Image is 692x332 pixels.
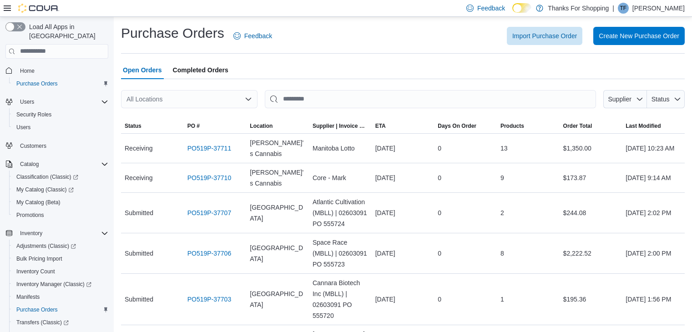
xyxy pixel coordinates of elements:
[16,228,46,239] button: Inventory
[500,172,504,183] span: 9
[9,316,112,329] a: Transfers (Classic)
[309,119,372,133] button: Supplier | Invoice Number
[500,143,508,154] span: 13
[13,184,77,195] a: My Catalog (Classic)
[593,27,685,45] button: Create New Purchase Order
[309,193,372,233] div: Atlantic Cultivation (MBLL) | 02603091 PO 555724
[13,253,108,264] span: Bulk Pricing Import
[372,290,434,308] div: [DATE]
[560,204,622,222] div: $244.08
[500,122,524,130] span: Products
[618,3,629,14] div: Taylor Fink
[187,172,232,183] a: PO519P-37710
[622,119,685,133] button: Last Modified
[13,241,108,252] span: Adjustments (Classic)
[245,96,252,103] button: Open list of options
[372,204,434,222] div: [DATE]
[309,274,372,325] div: Cannara Biotech Inc (MBLL) | 02603091 PO 555720
[16,159,42,170] button: Catalog
[438,248,441,259] span: 0
[9,209,112,221] button: Promotions
[13,122,108,133] span: Users
[560,119,622,133] button: Order Total
[16,293,40,301] span: Manifests
[187,207,232,218] a: PO519P-37707
[608,96,631,103] span: Supplier
[13,109,108,120] span: Security Roles
[16,242,76,250] span: Adjustments (Classic)
[622,139,685,157] div: [DATE] 10:23 AM
[434,119,497,133] button: Days On Order
[560,290,622,308] div: $195.36
[497,119,560,133] button: Products
[13,171,82,182] a: Classification (Classic)
[265,90,596,108] input: This is a search bar. After typing your query, hit enter to filter the results lower in the page.
[16,124,30,131] span: Users
[512,31,577,40] span: Import Purchase Order
[13,304,108,315] span: Purchase Orders
[13,266,108,277] span: Inventory Count
[121,119,184,133] button: Status
[184,119,247,133] button: PO #
[13,78,108,89] span: Purchase Orders
[2,96,112,108] button: Users
[438,143,441,154] span: 0
[2,158,112,171] button: Catalog
[250,202,305,224] span: [GEOGRAPHIC_DATA]
[246,119,309,133] button: Location
[16,65,108,76] span: Home
[560,139,622,157] div: $1,350.00
[612,3,614,14] p: |
[16,228,108,239] span: Inventory
[372,139,434,157] div: [DATE]
[500,294,504,305] span: 1
[244,31,272,40] span: Feedback
[13,317,72,328] a: Transfers (Classic)
[560,244,622,262] div: $2,222.52
[438,172,441,183] span: 0
[125,143,152,154] span: Receiving
[230,27,276,45] a: Feedback
[560,169,622,187] div: $173.87
[13,292,108,302] span: Manifests
[20,67,35,75] span: Home
[309,169,372,187] div: Core - Mark
[563,122,592,130] span: Order Total
[603,90,647,108] button: Supplier
[13,266,59,277] a: Inventory Count
[9,183,112,196] a: My Catalog (Classic)
[2,139,112,152] button: Customers
[2,64,112,77] button: Home
[250,122,273,130] div: Location
[187,294,232,305] a: PO519P-37703
[13,241,80,252] a: Adjustments (Classic)
[13,197,64,208] a: My Catalog (Beta)
[173,61,228,79] span: Completed Orders
[9,77,112,90] button: Purchase Orders
[622,244,685,262] div: [DATE] 2:00 PM
[313,122,368,130] span: Supplier | Invoice Number
[9,252,112,265] button: Bulk Pricing Import
[9,291,112,303] button: Manifests
[125,172,152,183] span: Receiving
[16,268,55,275] span: Inventory Count
[125,294,153,305] span: Submitted
[16,319,69,326] span: Transfers (Classic)
[187,248,232,259] a: PO519P-37706
[16,255,62,262] span: Bulk Pricing Import
[622,290,685,308] div: [DATE] 1:56 PM
[372,244,434,262] div: [DATE]
[18,4,59,13] img: Cova
[187,122,200,130] span: PO #
[16,80,58,87] span: Purchase Orders
[9,303,112,316] button: Purchase Orders
[9,240,112,252] a: Adjustments (Classic)
[626,122,661,130] span: Last Modified
[13,279,108,290] span: Inventory Manager (Classic)
[13,109,55,120] a: Security Roles
[13,317,108,328] span: Transfers (Classic)
[25,22,108,40] span: Load All Apps in [GEOGRAPHIC_DATA]
[309,139,372,157] div: Manitoba Lotto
